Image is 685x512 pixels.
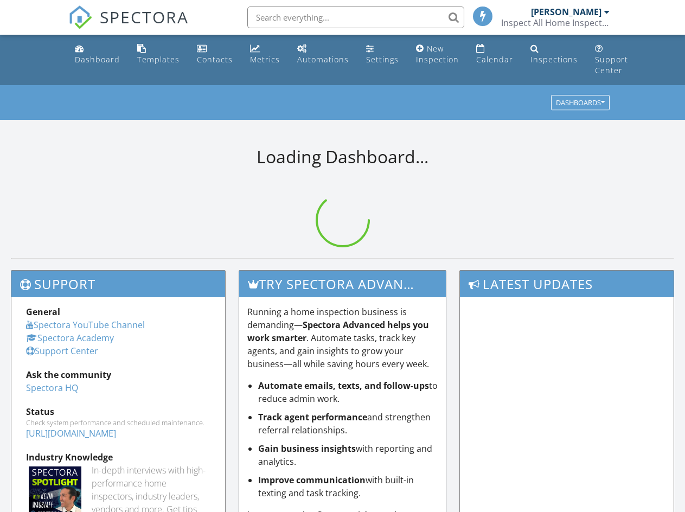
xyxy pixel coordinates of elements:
[26,382,78,394] a: Spectora HQ
[472,39,517,70] a: Calendar
[193,39,237,70] a: Contacts
[258,443,356,455] strong: Gain business insights
[26,319,145,331] a: Spectora YouTube Channel
[247,319,429,344] strong: Spectora Advanced helps you work smarter
[416,43,459,65] div: New Inspection
[258,474,366,486] strong: Improve communication
[26,368,210,381] div: Ask the community
[556,99,605,107] div: Dashboards
[591,39,632,81] a: Support Center
[75,54,120,65] div: Dashboard
[26,306,60,318] strong: General
[258,379,438,405] li: to reduce admin work.
[247,305,438,370] p: Running a home inspection business is demanding— . Automate tasks, track key agents, and gain ins...
[68,15,189,37] a: SPECTORA
[26,451,210,464] div: Industry Knowledge
[26,418,210,427] div: Check system performance and scheduled maintenance.
[412,39,463,70] a: New Inspection
[366,54,399,65] div: Settings
[258,411,438,437] li: and strengthen referral relationships.
[530,54,578,65] div: Inspections
[26,332,114,344] a: Spectora Academy
[250,54,280,65] div: Metrics
[26,345,98,357] a: Support Center
[246,39,284,70] a: Metrics
[258,380,429,392] strong: Automate emails, texts, and follow-ups
[11,271,225,297] h3: Support
[258,473,438,500] li: with built-in texting and task tracking.
[293,39,353,70] a: Automations (Basic)
[501,17,610,28] div: Inspect All Home Inspections LLC
[476,54,513,65] div: Calendar
[297,54,349,65] div: Automations
[595,54,628,75] div: Support Center
[100,5,189,28] span: SPECTORA
[362,39,403,70] a: Settings
[137,54,180,65] div: Templates
[258,411,367,423] strong: Track agent performance
[26,427,116,439] a: [URL][DOMAIN_NAME]
[551,95,610,111] button: Dashboards
[460,271,674,297] h3: Latest Updates
[26,405,210,418] div: Status
[68,5,92,29] img: The Best Home Inspection Software - Spectora
[197,54,233,65] div: Contacts
[531,7,601,17] div: [PERSON_NAME]
[247,7,464,28] input: Search everything...
[526,39,582,70] a: Inspections
[133,39,184,70] a: Templates
[71,39,124,70] a: Dashboard
[239,271,446,297] h3: Try spectora advanced [DATE]
[258,442,438,468] li: with reporting and analytics.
